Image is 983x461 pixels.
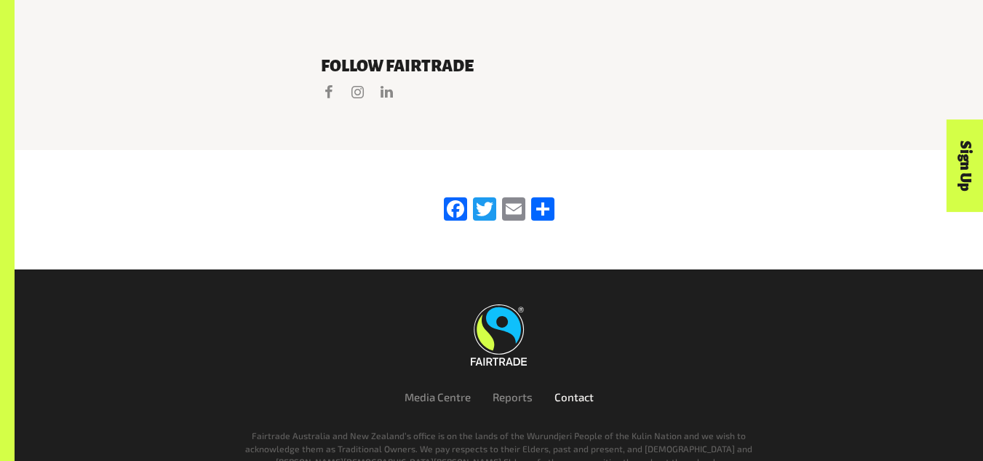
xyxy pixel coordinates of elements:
[471,304,527,366] img: Fairtrade Australia New Zealand logo
[378,84,394,100] a: Visit us on linkedIn
[321,58,677,75] h6: Follow Fairtrade
[349,84,365,100] a: Visit us on Instagram
[528,197,557,223] a: Compartir
[441,197,470,223] a: Facebook
[499,197,528,223] a: Email
[405,390,471,403] a: Media Centre
[493,390,533,403] a: Reports
[321,84,337,100] a: Visit us on facebook
[554,390,594,403] a: Contact
[470,197,499,223] a: Twitter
